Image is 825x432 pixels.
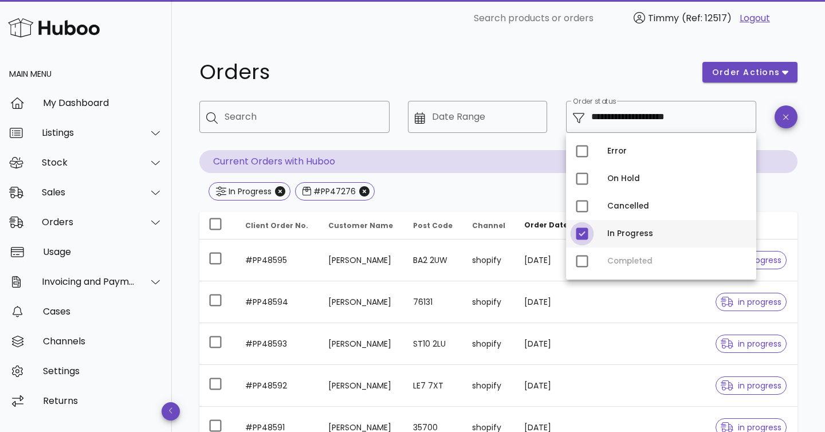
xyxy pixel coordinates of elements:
[607,202,747,211] div: Cancelled
[8,15,100,40] img: Huboo Logo
[236,212,319,239] th: Client Order No.
[236,281,319,323] td: #PP48594
[463,212,516,239] th: Channel
[712,66,780,78] span: order actions
[43,395,163,406] div: Returns
[245,221,308,230] span: Client Order No.
[236,365,319,407] td: #PP48592
[721,340,781,348] span: in progress
[236,323,319,365] td: #PP48593
[515,212,589,239] th: Order Date: Sorted descending. Activate to remove sorting.
[43,336,163,347] div: Channels
[43,246,163,257] div: Usage
[199,62,689,83] h1: Orders
[42,157,135,168] div: Stock
[42,276,135,287] div: Invoicing and Payments
[515,365,589,407] td: [DATE]
[721,298,781,306] span: in progress
[319,365,404,407] td: [PERSON_NAME]
[43,306,163,317] div: Cases
[42,187,135,198] div: Sales
[275,186,285,197] button: Close
[404,281,463,323] td: 76131
[404,365,463,407] td: LE7 7XT
[463,239,516,281] td: shopify
[463,281,516,323] td: shopify
[607,147,747,156] div: Error
[319,323,404,365] td: [PERSON_NAME]
[515,281,589,323] td: [DATE]
[721,423,781,431] span: in progress
[463,323,516,365] td: shopify
[573,97,616,106] label: Order status
[226,186,272,197] div: In Progress
[515,239,589,281] td: [DATE]
[319,281,404,323] td: [PERSON_NAME]
[413,221,453,230] span: Post Code
[463,365,516,407] td: shopify
[682,11,732,25] span: (Ref: 12517)
[43,97,163,108] div: My Dashboard
[524,220,568,230] span: Order Date
[515,323,589,365] td: [DATE]
[42,127,135,138] div: Listings
[319,212,404,239] th: Customer Name
[311,186,356,197] div: #PP47276
[404,323,463,365] td: ST10 2LU
[702,62,797,83] button: order actions
[404,212,463,239] th: Post Code
[607,229,747,238] div: In Progress
[607,174,747,183] div: On Hold
[721,382,781,390] span: in progress
[199,150,797,173] p: Current Orders with Huboo
[43,366,163,376] div: Settings
[472,221,505,230] span: Channel
[236,239,319,281] td: #PP48595
[740,11,770,25] a: Logout
[648,11,679,25] span: Timmy
[404,239,463,281] td: BA2 2UW
[359,186,370,197] button: Close
[328,221,393,230] span: Customer Name
[42,217,135,227] div: Orders
[319,239,404,281] td: [PERSON_NAME]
